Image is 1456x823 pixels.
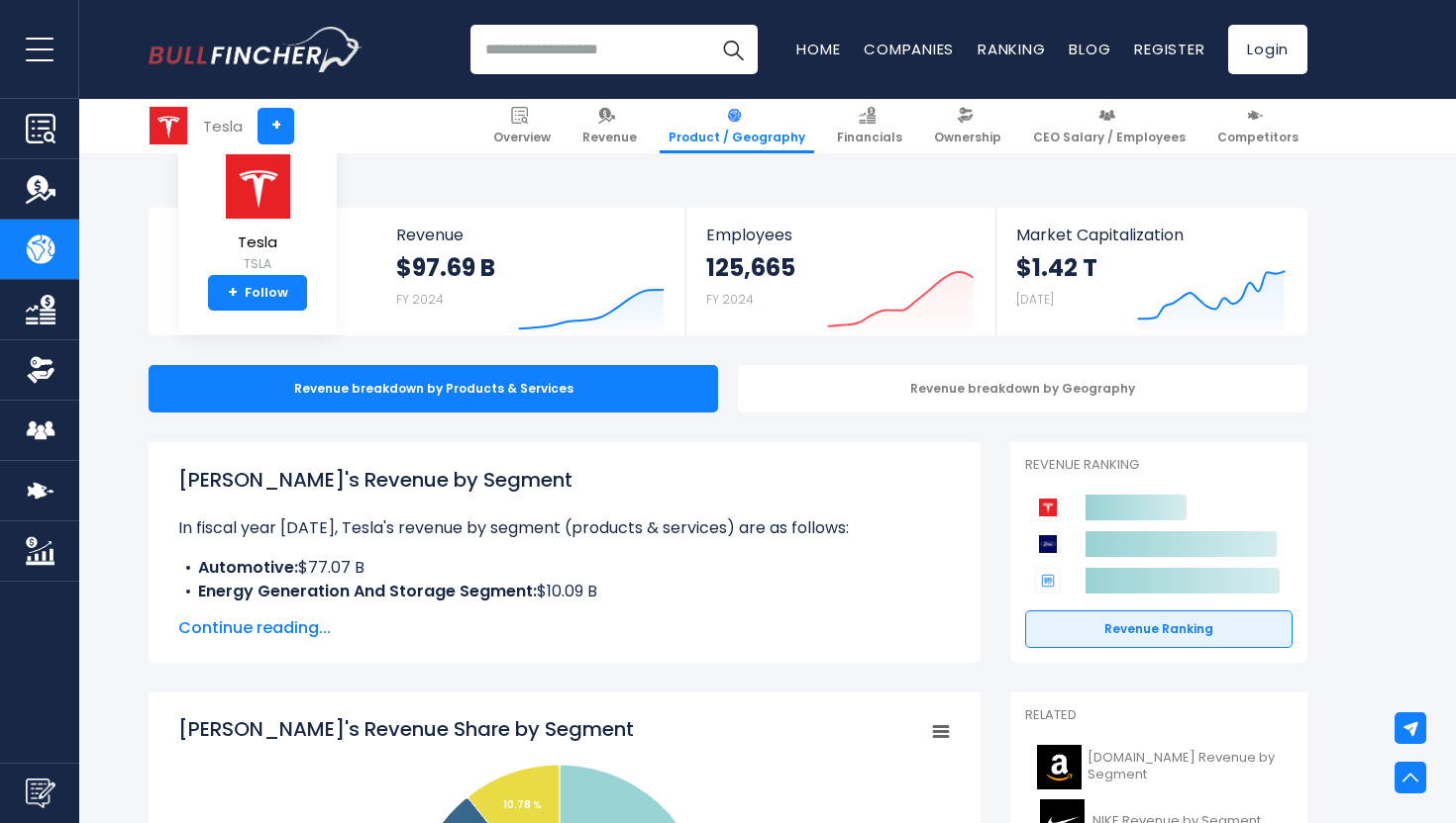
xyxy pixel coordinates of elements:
p: Related [1025,707,1293,724]
a: + [258,108,294,144]
span: Overview [493,130,551,145]
img: Bullfincher logo [149,27,363,72]
a: +Follow [208,275,307,311]
a: Market Capitalization $1.42 T [DATE] [996,208,1305,335]
a: Financials [828,99,911,153]
div: Tesla [203,115,243,137]
img: AMZN logo [1037,745,1082,789]
a: Revenue Ranking [1025,610,1293,648]
span: Continue reading... [178,616,951,640]
small: FY 2024 [706,291,754,308]
p: In fiscal year [DATE], Tesla's revenue by segment (products & services) are as follows: [178,516,951,540]
span: Revenue [582,130,637,145]
a: Home [796,39,840,59]
small: TSLA [223,255,292,273]
strong: + [228,284,238,302]
a: Product / Geography [660,99,814,153]
b: Automotive: [198,556,298,579]
span: [DOMAIN_NAME] Revenue by Segment [1088,750,1281,783]
a: Overview [484,99,560,153]
p: Revenue Ranking [1025,457,1293,474]
span: Revenue [396,226,667,244]
a: Login [1228,25,1307,74]
a: Revenue $97.69 B FY 2024 [376,208,686,335]
a: CEO Salary / Employees [1024,99,1195,153]
div: Revenue breakdown by Products & Services [149,365,718,412]
li: $77.07 B [178,556,951,580]
b: Energy Generation And Storage Segment: [198,580,537,602]
img: Ownership [26,355,55,385]
strong: $97.69 B [396,252,495,283]
span: Market Capitalization [1016,226,1286,244]
small: FY 2024 [396,291,444,308]
span: Tesla [223,234,292,251]
span: Competitors [1217,130,1299,145]
tspan: 10.78 % [503,797,542,812]
a: Ranking [978,39,1045,59]
tspan: [PERSON_NAME]'s Revenue Share by Segment [178,715,634,743]
a: Competitors [1208,99,1307,153]
h1: [PERSON_NAME]'s Revenue by Segment [178,465,951,495]
small: [DATE] [1016,291,1054,308]
div: Revenue breakdown by Geography [738,365,1307,412]
a: Companies [864,39,954,59]
a: Blog [1069,39,1110,59]
button: Search [708,25,758,74]
a: Ownership [925,99,1010,153]
span: CEO Salary / Employees [1033,130,1186,145]
img: Tesla competitors logo [1035,495,1061,520]
a: Go to homepage [149,27,362,72]
a: Employees 125,665 FY 2024 [686,208,994,335]
img: Ford Motor Company competitors logo [1035,531,1061,557]
a: Register [1134,39,1204,59]
img: General Motors Company competitors logo [1035,568,1061,594]
a: [DOMAIN_NAME] Revenue by Segment [1025,740,1293,794]
span: Employees [706,226,975,244]
span: Ownership [934,130,1001,145]
img: TSLA logo [150,107,187,144]
span: Product / Geography [669,130,805,145]
a: Tesla TSLA [222,152,293,276]
a: Revenue [573,99,646,153]
img: TSLA logo [223,153,292,220]
span: Financials [837,130,902,145]
strong: $1.42 T [1016,252,1097,283]
strong: 125,665 [706,252,795,283]
li: $10.09 B [178,580,951,603]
